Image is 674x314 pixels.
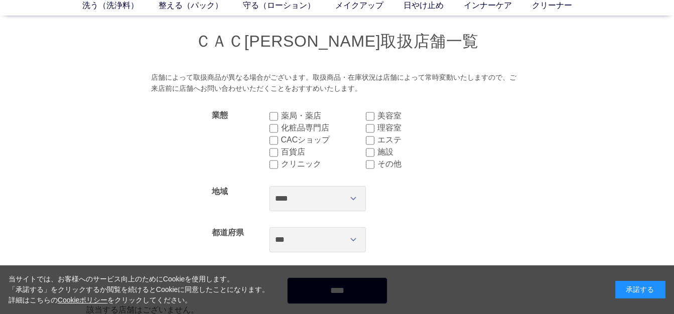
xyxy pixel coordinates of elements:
[212,111,228,119] label: 業態
[377,158,462,170] label: その他
[212,228,244,237] label: 都道府県
[212,187,228,196] label: 地域
[281,110,366,122] label: 薬局・薬店
[9,274,269,305] div: 当サイトでは、お客様へのサービス向上のためにCookieを使用します。 「承諾する」をクリックするか閲覧を続けるとCookieに同意したことになります。 詳細はこちらの をクリックしてください。
[281,158,366,170] label: クリニック
[615,281,665,298] div: 承諾する
[86,31,588,52] h1: ＣＡＣ[PERSON_NAME]取扱店舗一覧
[151,72,523,94] div: 店舗によって取扱商品が異なる場合がございます。取扱商品・在庫状況は店舗によって常時変動いたしますので、ご来店前に店舗へお問い合わせいただくことをおすすめいたします。
[377,122,462,134] label: 理容室
[281,134,366,146] label: CACショップ
[377,146,462,158] label: 施設
[281,122,366,134] label: 化粧品専門店
[377,134,462,146] label: エステ
[58,296,108,304] a: Cookieポリシー
[377,110,462,122] label: 美容室
[281,146,366,158] label: 百貨店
